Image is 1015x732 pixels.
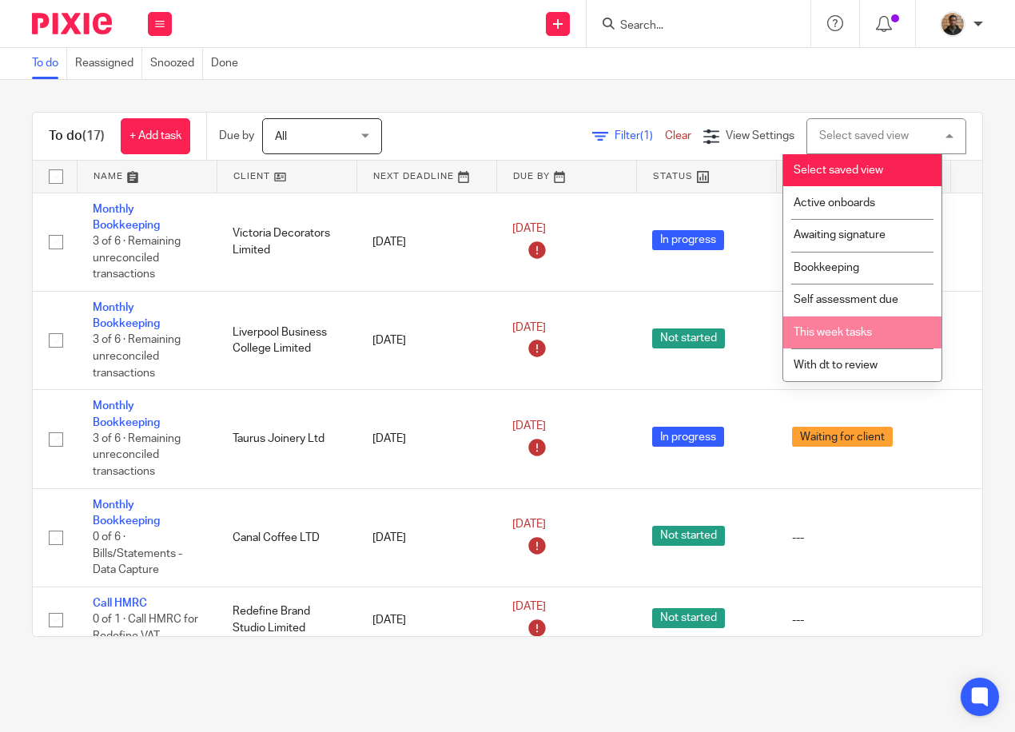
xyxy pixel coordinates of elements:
[93,236,181,280] span: 3 of 6 · Remaining unreconciled transactions
[615,130,665,141] span: Filter
[652,608,725,628] span: Not started
[356,587,496,652] td: [DATE]
[93,335,181,379] span: 3 of 6 · Remaining unreconciled transactions
[49,128,105,145] h1: To do
[93,615,198,642] span: 0 of 1 · Call HMRC for Redefine VAT
[652,526,725,546] span: Not started
[93,598,147,609] a: Call HMRC
[32,13,112,34] img: Pixie
[75,48,142,79] a: Reassigned
[794,165,883,176] span: Select saved view
[792,530,934,546] div: ---
[794,360,878,371] span: With dt to review
[819,130,909,141] div: Select saved view
[794,327,872,338] span: This week tasks
[940,11,965,37] img: WhatsApp%20Image%202025-04-23%20.jpg
[211,48,246,79] a: Done
[217,193,356,291] td: Victoria Decorators Limited
[93,433,181,477] span: 3 of 6 · Remaining unreconciled transactions
[792,612,934,628] div: ---
[512,322,546,333] span: [DATE]
[640,130,653,141] span: (1)
[356,193,496,291] td: [DATE]
[512,519,546,531] span: [DATE]
[93,400,160,428] a: Monthly Bookkeeping
[121,118,190,154] a: + Add task
[217,587,356,652] td: Redefine Brand Studio Limited
[792,427,893,447] span: Waiting for client
[652,230,724,250] span: In progress
[356,291,496,389] td: [DATE]
[150,48,203,79] a: Snoozed
[275,131,287,142] span: All
[794,294,898,305] span: Self assessment due
[652,427,724,447] span: In progress
[217,390,356,488] td: Taurus Joinery Ltd
[356,390,496,488] td: [DATE]
[217,488,356,587] td: Canal Coffee LTD
[619,19,762,34] input: Search
[794,262,859,273] span: Bookkeeping
[32,48,67,79] a: To do
[512,602,546,613] span: [DATE]
[219,128,254,144] p: Due by
[93,204,160,231] a: Monthly Bookkeeping
[665,130,691,141] a: Clear
[356,488,496,587] td: [DATE]
[217,291,356,389] td: Liverpool Business College Limited
[512,224,546,235] span: [DATE]
[794,197,875,209] span: Active onboards
[794,229,886,241] span: Awaiting signature
[93,531,182,575] span: 0 of 6 · Bills/Statements - Data Capture
[726,130,794,141] span: View Settings
[652,328,725,348] span: Not started
[93,499,160,527] a: Monthly Bookkeeping
[82,129,105,142] span: (17)
[93,302,160,329] a: Monthly Bookkeeping
[512,420,546,432] span: [DATE]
